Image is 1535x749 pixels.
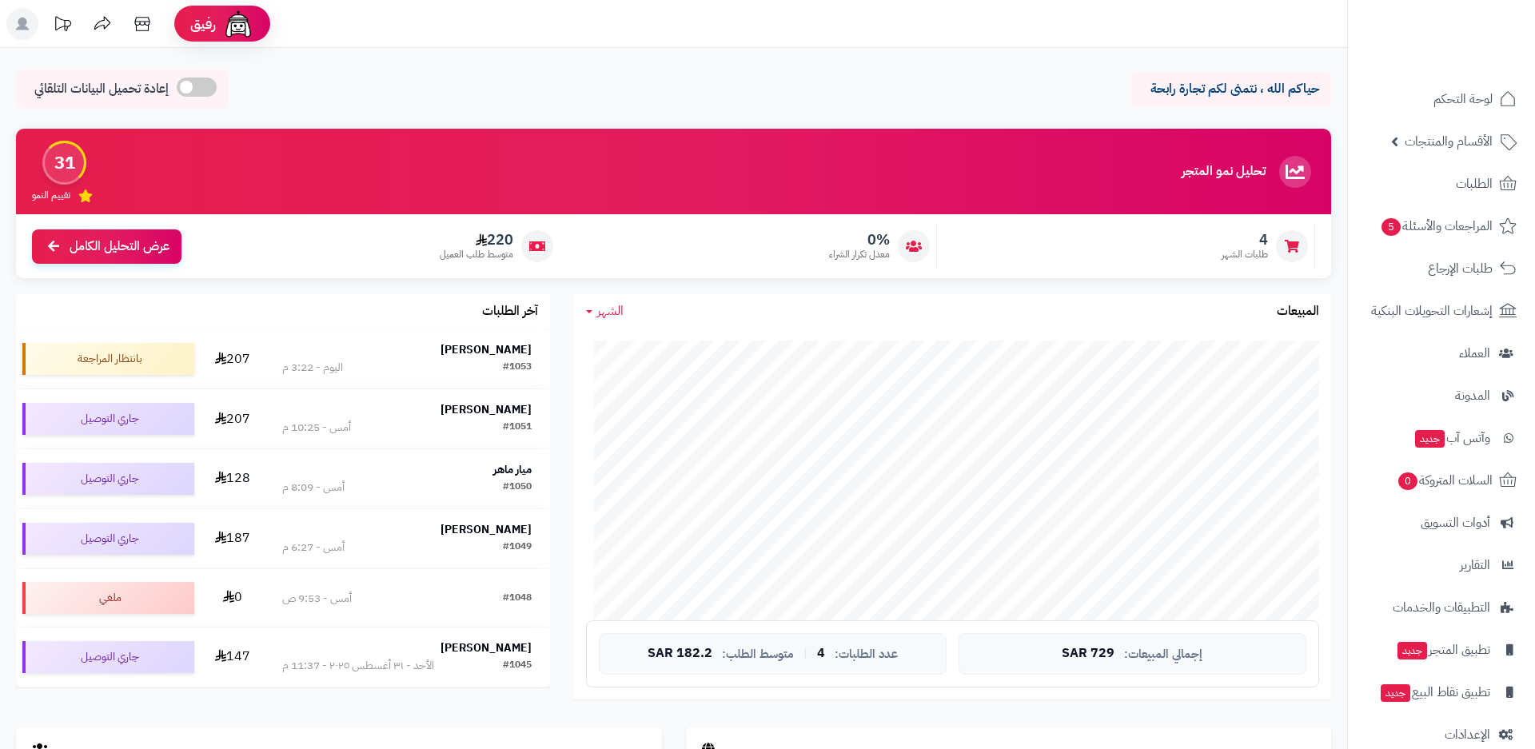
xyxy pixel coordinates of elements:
span: جديد [1415,430,1445,448]
span: المدونة [1455,384,1490,407]
a: التطبيقات والخدمات [1358,588,1525,627]
span: إعادة تحميل البيانات التلقائي [34,80,169,98]
span: المراجعات والأسئلة [1380,215,1493,237]
span: عرض التحليل الكامل [70,237,169,256]
span: متوسط طلب العميل [440,248,513,261]
a: المدونة [1358,376,1525,415]
span: تطبيق نقاط البيع [1379,681,1490,703]
td: 128 [201,449,264,508]
td: 0 [201,569,264,627]
span: السلات المتروكة [1397,469,1493,492]
a: الطلبات [1358,165,1525,203]
div: أمس - 9:53 ص [282,591,352,607]
span: عدد الطلبات: [835,647,898,661]
img: logo-2.png [1426,34,1520,67]
div: #1051 [503,420,532,436]
a: الشهر [586,302,624,321]
div: جاري التوصيل [22,641,194,673]
span: تطبيق المتجر [1396,639,1490,661]
div: #1053 [503,360,532,376]
a: تطبيق المتجرجديد [1358,631,1525,669]
span: 0 [1398,472,1418,491]
div: جاري التوصيل [22,523,194,555]
span: 220 [440,231,513,249]
a: إشعارات التحويلات البنكية [1358,292,1525,330]
a: العملاء [1358,334,1525,373]
div: الأحد - ٣١ أغسطس ٢٠٢٥ - 11:37 م [282,658,434,674]
span: 0% [829,231,890,249]
span: لوحة التحكم [1433,88,1493,110]
a: التقارير [1358,546,1525,584]
strong: ميار ماهر [493,461,532,478]
span: 182.2 SAR [648,647,712,661]
span: | [803,647,807,659]
span: التطبيقات والخدمات [1393,596,1490,619]
a: لوحة التحكم [1358,80,1525,118]
img: ai-face.png [222,8,254,40]
span: متوسط الطلب: [722,647,794,661]
span: 4 [1222,231,1268,249]
div: اليوم - 3:22 م [282,360,343,376]
h3: المبيعات [1277,305,1319,319]
div: بانتظار المراجعة [22,343,194,375]
div: #1045 [503,658,532,674]
a: تحديثات المنصة [42,8,82,44]
a: طلبات الإرجاع [1358,249,1525,288]
div: #1049 [503,540,532,556]
strong: [PERSON_NAME] [441,341,532,358]
span: طلبات الشهر [1222,248,1268,261]
span: 5 [1381,218,1401,237]
a: المراجعات والأسئلة5 [1358,207,1525,245]
td: 207 [201,329,264,388]
div: #1048 [503,591,532,607]
div: جاري التوصيل [22,463,194,495]
a: أدوات التسويق [1358,504,1525,542]
span: معدل تكرار الشراء [829,248,890,261]
span: الشهر [597,301,624,321]
div: أمس - 6:27 م [282,540,345,556]
h3: تحليل نمو المتجر [1182,165,1266,179]
div: أمس - 10:25 م [282,420,351,436]
span: 729 SAR [1062,647,1114,661]
span: الأقسام والمنتجات [1405,130,1493,153]
span: أدوات التسويق [1421,512,1490,534]
span: تقييم النمو [32,189,70,202]
span: إجمالي المبيعات: [1124,647,1202,661]
span: العملاء [1459,342,1490,365]
div: ملغي [22,582,194,614]
strong: [PERSON_NAME] [441,401,532,418]
span: وآتس آب [1413,427,1490,449]
div: #1050 [503,480,532,496]
td: 207 [201,389,264,448]
div: أمس - 8:09 م [282,480,345,496]
td: 187 [201,509,264,568]
span: طلبات الإرجاع [1428,257,1493,280]
span: جديد [1381,684,1410,702]
span: جديد [1397,642,1427,659]
span: إشعارات التحويلات البنكية [1371,300,1493,322]
td: 147 [201,627,264,687]
strong: [PERSON_NAME] [441,639,532,656]
a: وآتس آبجديد [1358,419,1525,457]
a: السلات المتروكة0 [1358,461,1525,500]
span: الإعدادات [1445,723,1490,746]
span: الطلبات [1456,173,1493,195]
a: عرض التحليل الكامل [32,229,181,264]
h3: آخر الطلبات [482,305,538,319]
span: رفيق [190,14,216,34]
a: تطبيق نقاط البيعجديد [1358,673,1525,711]
strong: [PERSON_NAME] [441,521,532,538]
p: حياكم الله ، نتمنى لكم تجارة رابحة [1143,80,1319,98]
span: التقارير [1460,554,1490,576]
div: جاري التوصيل [22,403,194,435]
span: 4 [817,647,825,661]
